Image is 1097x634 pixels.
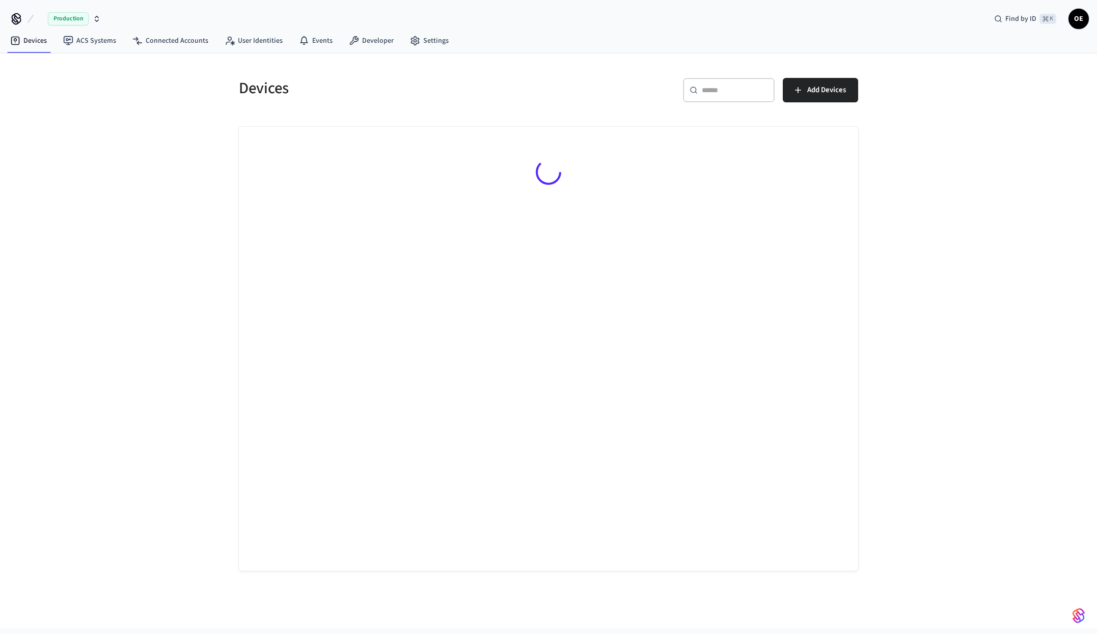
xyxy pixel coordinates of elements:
a: ACS Systems [55,32,124,50]
a: Devices [2,32,55,50]
a: Developer [341,32,402,50]
span: ⌘ K [1039,14,1056,24]
span: Production [48,12,89,25]
span: OE [1069,10,1088,28]
button: Add Devices [783,78,858,102]
a: User Identities [216,32,291,50]
button: OE [1068,9,1089,29]
span: Add Devices [807,84,846,97]
a: Events [291,32,341,50]
img: SeamLogoGradient.69752ec5.svg [1073,608,1085,624]
span: Find by ID [1005,14,1036,24]
h5: Devices [239,78,542,99]
a: Settings [402,32,457,50]
div: Find by ID⌘ K [986,10,1064,28]
a: Connected Accounts [124,32,216,50]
